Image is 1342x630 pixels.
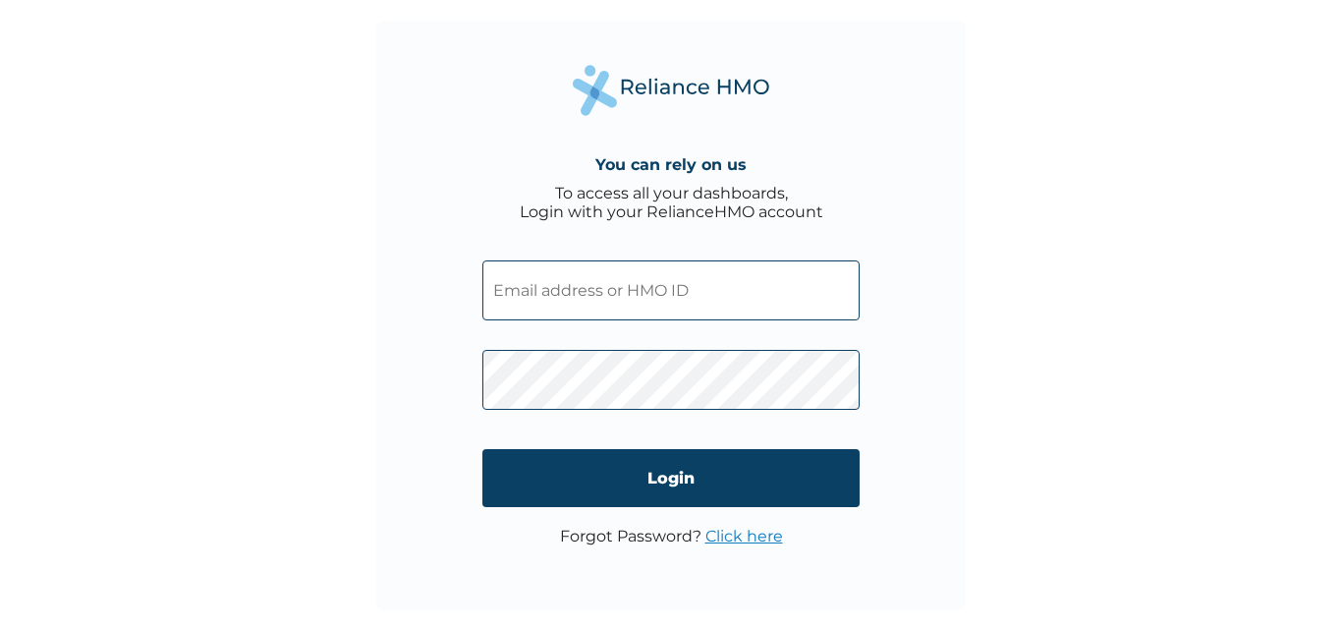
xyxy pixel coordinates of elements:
[595,155,747,174] h4: You can rely on us
[705,527,783,545] a: Click here
[573,65,769,115] img: Reliance Health's Logo
[560,527,783,545] p: Forgot Password?
[520,184,823,221] div: To access all your dashboards, Login with your RelianceHMO account
[482,260,860,320] input: Email address or HMO ID
[482,449,860,507] input: Login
